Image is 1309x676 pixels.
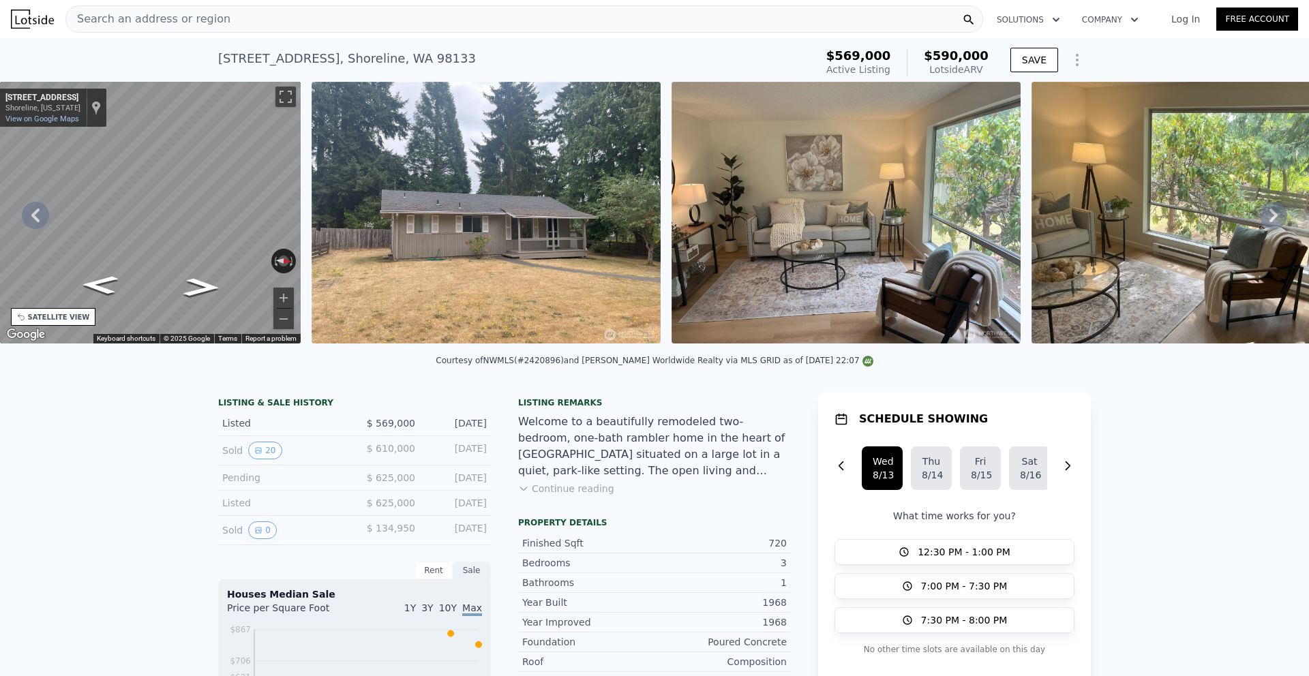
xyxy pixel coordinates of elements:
[222,416,344,430] div: Listed
[654,615,787,629] div: 1968
[921,579,1008,593] span: 7:00 PM - 7:30 PM
[522,556,654,570] div: Bedrooms
[918,545,1010,559] span: 12:30 PM - 1:00 PM
[654,635,787,649] div: Poured Concrete
[273,288,294,308] button: Zoom in
[3,326,48,343] img: Google
[862,356,873,367] img: NWMLS Logo
[924,48,989,63] span: $590,000
[415,562,453,579] div: Rent
[222,442,344,459] div: Sold
[11,10,54,29] img: Lotside
[1010,48,1058,72] button: SAVE
[873,468,892,482] div: 8/13
[1216,7,1298,31] a: Free Account
[218,335,237,342] a: Terms
[426,521,487,539] div: [DATE]
[222,521,344,539] div: Sold
[971,455,990,468] div: Fri
[426,496,487,510] div: [DATE]
[834,509,1074,523] p: What time works for you?
[518,482,614,495] button: Continue reading
[227,587,482,601] div: Houses Median Sale
[873,455,892,468] div: Wed
[522,536,654,550] div: Finished Sqft
[404,602,416,613] span: 1Y
[222,471,344,485] div: Pending
[518,397,791,408] div: Listing remarks
[426,442,487,459] div: [DATE]
[654,655,787,669] div: Composition
[367,497,415,508] span: $ 625,000
[426,416,487,430] div: [DATE]
[168,274,235,301] path: Go North, Fremont Ave N
[439,602,457,613] span: 10Y
[273,309,294,329] button: Zoom out
[654,556,787,570] div: 3
[911,446,952,490] button: Thu8/14
[834,573,1074,599] button: 7:00 PM - 7:30 PM
[518,414,791,479] div: Welcome to a beautifully remodeled two-bedroom, one-bath rambler home in the heart of [GEOGRAPHIC...
[248,521,277,539] button: View historical data
[672,82,1021,343] img: Sale: 167452117 Parcel: 97694856
[522,576,654,589] div: Bathrooms
[1155,12,1216,26] a: Log In
[1020,455,1039,468] div: Sat
[522,655,654,669] div: Roof
[271,249,279,273] button: Rotate counterclockwise
[1064,46,1091,74] button: Show Options
[518,517,791,528] div: Property details
[230,656,251,666] tspan: $706
[654,536,787,550] div: 720
[66,11,230,27] span: Search an address or region
[164,335,210,342] span: © 2025 Google
[5,114,79,123] a: View on Google Maps
[312,82,661,343] img: Sale: 167452117 Parcel: 97694856
[271,255,297,267] button: Reset the view
[522,596,654,609] div: Year Built
[426,471,487,485] div: [DATE]
[1020,468,1039,482] div: 8/16
[986,7,1071,32] button: Solutions
[245,335,297,342] a: Report a problem
[436,356,873,365] div: Courtesy of NWMLS (#2420896) and [PERSON_NAME] Worldwide Realty via MLS GRID as of [DATE] 22:07
[921,613,1008,627] span: 7:30 PM - 8:00 PM
[289,249,297,273] button: Rotate clockwise
[834,641,1074,658] p: No other time slots are available on this day
[654,576,787,589] div: 1
[97,334,155,343] button: Keyboard shortcuts
[826,48,891,63] span: $569,000
[5,93,80,104] div: [STREET_ADDRESS]
[91,100,101,115] a: Show location on map
[222,496,344,510] div: Listed
[922,455,941,468] div: Thu
[3,326,48,343] a: Open this area in Google Maps (opens a new window)
[227,601,355,623] div: Price per Square Foot
[5,104,80,112] div: Shoreline, [US_STATE]
[421,602,433,613] span: 3Y
[230,625,251,634] tspan: $867
[367,523,415,534] span: $ 134,950
[462,602,482,616] span: Max
[522,635,654,649] div: Foundation
[28,312,90,322] div: SATELLITE VIEW
[367,472,415,483] span: $ 625,000
[275,87,296,107] button: Toggle fullscreen view
[65,271,133,298] path: Go South, Fremont Ave N
[859,411,988,427] h1: SCHEDULE SHOWING
[960,446,1001,490] button: Fri8/15
[834,539,1074,565] button: 12:30 PM - 1:00 PM
[248,442,282,459] button: View historical data
[924,63,989,76] div: Lotside ARV
[453,562,491,579] div: Sale
[218,397,491,411] div: LISTING & SALE HISTORY
[826,64,890,75] span: Active Listing
[654,596,787,609] div: 1968
[218,49,476,68] div: [STREET_ADDRESS] , Shoreline , WA 98133
[922,468,941,482] div: 8/14
[1071,7,1149,32] button: Company
[522,615,654,629] div: Year Improved
[834,607,1074,633] button: 7:30 PM - 8:00 PM
[1009,446,1050,490] button: Sat8/16
[367,443,415,454] span: $ 610,000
